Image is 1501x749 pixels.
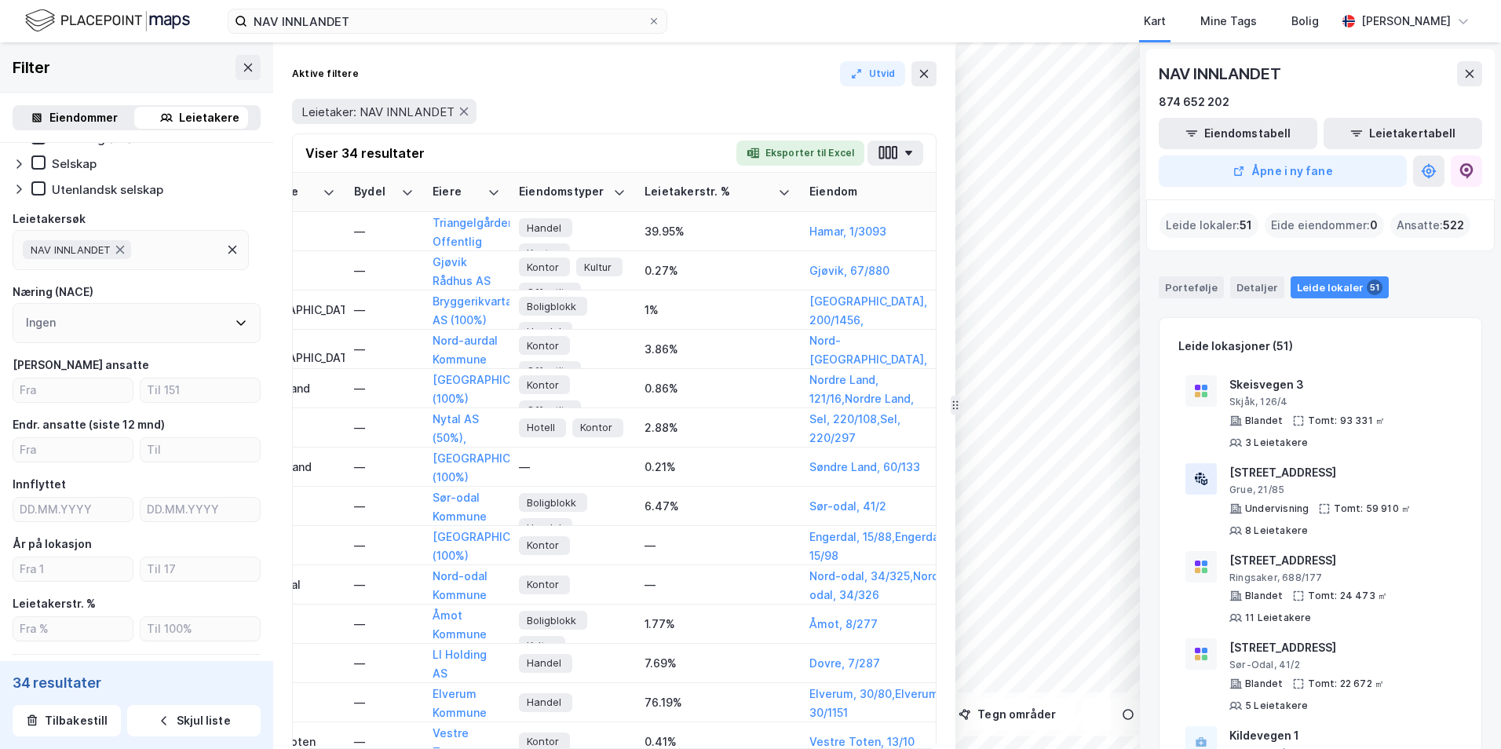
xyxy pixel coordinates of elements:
[292,68,359,80] div: Aktive filtere
[645,459,791,475] div: 0.21%
[269,508,294,533] button: Send a message…
[1159,61,1284,86] div: NAV INNLANDET
[1265,213,1384,238] div: Eide eiendommer :
[100,514,112,527] button: Start recording
[13,481,301,508] textarea: Message…
[1144,12,1166,31] div: Kart
[645,537,791,554] div: —
[1367,280,1382,295] div: 51
[1200,12,1257,31] div: Mine Tags
[527,298,576,315] span: Boligblokk
[141,557,260,581] input: Til 17
[13,475,66,494] div: Innflyttet
[247,9,648,33] input: Søk på adresse, matrikkel, gårdeiere, leietakere eller personer
[13,55,50,80] div: Filter
[13,705,121,736] button: Tilbakestill
[1159,118,1317,149] button: Eiendomstabell
[527,402,570,418] span: Offentlig
[1245,437,1308,449] div: 3 Leietakere
[1229,484,1455,496] div: Grue, 21/85
[1159,93,1229,111] div: 874 652 202
[527,694,561,711] span: Handel
[645,694,791,711] div: 76.19%
[1370,216,1378,235] span: 0
[13,617,133,641] input: Fra %
[941,699,1075,730] button: Tegn områder
[1229,659,1455,671] div: Sør-Odal, 41/2
[354,419,414,436] div: —
[1229,551,1455,570] div: [STREET_ADDRESS]
[1245,590,1283,602] div: Blandet
[31,243,111,256] span: NAV INNLANDET
[76,8,115,20] h1: Simen
[527,495,576,511] span: Boligblokk
[13,415,165,434] div: Endr. ansatte (siste 12 mnd)
[527,537,559,554] span: Kontor
[179,108,239,127] div: Leietakere
[13,498,133,521] input: DD.MM.YYYY
[354,576,414,593] div: —
[25,7,190,35] img: logo.f888ab2527a4732fd821a326f86c7f29.svg
[246,6,276,36] button: Home
[25,100,245,130] div: Hei og velkommen til Newsec Maps, [PERSON_NAME]
[354,498,414,514] div: —
[354,185,395,199] div: Bydel
[49,108,118,127] div: Eiendommer
[1245,700,1308,712] div: 5 Leietakere
[645,498,791,514] div: 6.47%
[527,655,561,671] span: Handel
[1229,375,1455,394] div: Skeisvegen 3
[1361,12,1451,31] div: [PERSON_NAME]
[645,185,772,199] div: Leietakerstr. %
[25,197,100,206] div: Simen • 3h ago
[1443,216,1464,235] span: 522
[354,223,414,239] div: —
[127,705,261,736] button: Skjul liste
[527,284,570,301] span: Offentlig
[1081,699,1214,730] button: Sirkel
[1308,415,1385,427] div: Tomt: 93 331 ㎡
[519,185,607,199] div: Eiendomstyper
[1390,213,1470,238] div: Ansatte :
[645,301,791,318] div: 1%
[1229,638,1455,657] div: [STREET_ADDRESS]
[527,363,570,379] span: Offentlig
[354,301,414,318] div: —
[13,438,133,462] input: Fra
[645,616,791,632] div: 1.77%
[527,638,554,654] span: Kultur
[276,6,304,35] div: Close
[527,576,559,593] span: Kontor
[1240,216,1252,235] span: 51
[305,144,425,163] div: Viser 34 resultater
[580,419,612,436] span: Kontor
[1422,674,1501,749] iframe: Chat Widget
[244,333,335,366] div: Nord-[GEOGRAPHIC_DATA]
[840,61,906,86] button: Utvid
[1245,502,1309,515] div: Undervisning
[1245,415,1283,427] div: Blandet
[527,377,559,393] span: Kontor
[527,323,561,340] span: Handel
[354,616,414,632] div: —
[1159,155,1407,187] button: Åpne i ny fane
[13,378,133,402] input: Fra
[645,576,791,593] div: —
[1291,12,1319,31] div: Bolig
[24,514,37,527] button: Emoji picker
[645,655,791,671] div: 7.69%
[1159,276,1224,298] div: Portefølje
[354,694,414,711] div: —
[301,104,455,119] span: Leietaker: NAV INNLANDET
[13,557,133,581] input: Fra 1
[1178,337,1293,356] div: Leide lokasjoner (51)
[645,380,791,396] div: 0.86%
[809,185,929,199] div: Eiendom
[1245,678,1283,690] div: Blandet
[13,90,301,228] div: Simen says…
[1245,612,1312,624] div: 11 Leietakere
[1229,572,1455,584] div: Ringsaker, 688/177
